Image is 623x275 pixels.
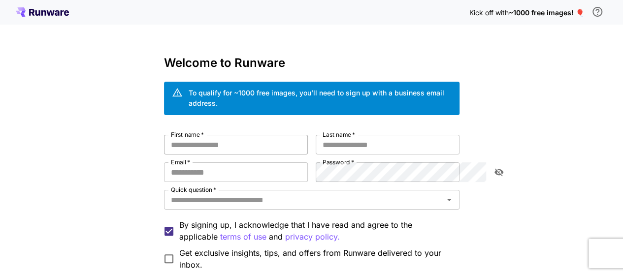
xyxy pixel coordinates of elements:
h3: Welcome to Runware [164,56,459,70]
button: toggle password visibility [490,163,508,181]
label: First name [171,130,204,139]
p: terms of use [220,231,266,243]
label: Password [323,158,354,166]
button: By signing up, I acknowledge that I have read and agree to the applicable and privacy policy. [220,231,266,243]
button: In order to qualify for free credit, you need to sign up with a business email address and click ... [588,2,607,22]
label: Last name [323,130,355,139]
button: Open [442,193,456,207]
div: To qualify for ~1000 free images, you’ll need to sign up with a business email address. [189,88,452,108]
p: By signing up, I acknowledge that I have read and agree to the applicable and [179,219,452,243]
button: By signing up, I acknowledge that I have read and agree to the applicable terms of use and [285,231,340,243]
span: Kick off with [469,8,508,17]
label: Quick question [171,185,216,194]
p: privacy policy. [285,231,340,243]
span: ~1000 free images! 🎈 [508,8,584,17]
span: Get exclusive insights, tips, and offers from Runware delivered to your inbox. [179,247,452,271]
label: Email [171,158,190,166]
